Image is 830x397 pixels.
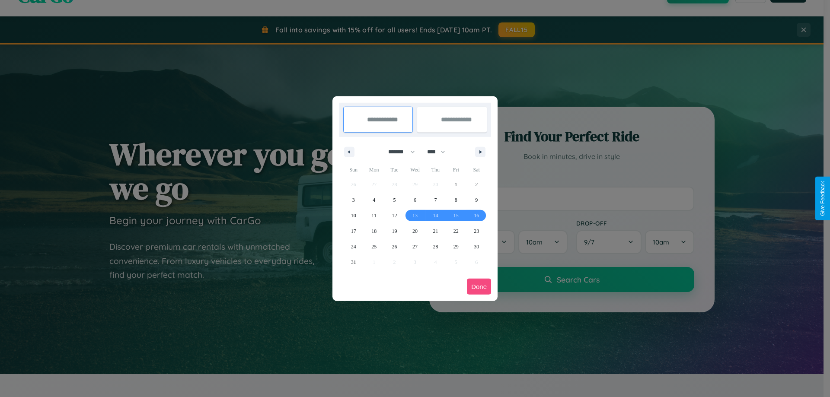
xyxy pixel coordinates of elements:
span: 17 [351,223,356,239]
button: 10 [343,208,364,223]
span: 5 [393,192,396,208]
span: 14 [433,208,438,223]
button: 11 [364,208,384,223]
span: Sat [466,163,487,177]
span: 29 [453,239,459,254]
span: 24 [351,239,356,254]
button: 15 [446,208,466,223]
button: 5 [384,192,405,208]
span: 27 [412,239,418,254]
button: 31 [343,254,364,270]
button: 1 [446,177,466,192]
span: 15 [453,208,459,223]
button: 9 [466,192,487,208]
span: 8 [455,192,457,208]
span: 25 [371,239,377,254]
button: 20 [405,223,425,239]
button: 13 [405,208,425,223]
span: Sun [343,163,364,177]
button: 18 [364,223,384,239]
button: 8 [446,192,466,208]
button: 3 [343,192,364,208]
span: 1 [455,177,457,192]
span: 13 [412,208,418,223]
span: 26 [392,239,397,254]
button: 28 [425,239,446,254]
button: 14 [425,208,446,223]
span: 23 [474,223,479,239]
span: Thu [425,163,446,177]
span: Wed [405,163,425,177]
span: 4 [373,192,375,208]
span: 22 [453,223,459,239]
span: 16 [474,208,479,223]
button: 2 [466,177,487,192]
span: 6 [414,192,416,208]
button: Done [467,279,491,295]
button: 27 [405,239,425,254]
span: 2 [475,177,478,192]
span: 19 [392,223,397,239]
button: 16 [466,208,487,223]
span: Fri [446,163,466,177]
span: 31 [351,254,356,270]
span: 12 [392,208,397,223]
button: 22 [446,223,466,239]
span: 18 [371,223,377,239]
button: 24 [343,239,364,254]
span: 20 [412,223,418,239]
button: 12 [384,208,405,223]
button: 29 [446,239,466,254]
button: 25 [364,239,384,254]
button: 7 [425,192,446,208]
button: 21 [425,223,446,239]
span: Mon [364,163,384,177]
button: 26 [384,239,405,254]
div: Give Feedback [820,181,826,216]
button: 4 [364,192,384,208]
button: 6 [405,192,425,208]
button: 23 [466,223,487,239]
button: 17 [343,223,364,239]
span: 11 [371,208,377,223]
span: 21 [433,223,438,239]
span: 7 [434,192,437,208]
span: 10 [351,208,356,223]
button: 30 [466,239,487,254]
span: Tue [384,163,405,177]
span: 3 [352,192,355,208]
button: 19 [384,223,405,239]
span: 30 [474,239,479,254]
span: 28 [433,239,438,254]
span: 9 [475,192,478,208]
